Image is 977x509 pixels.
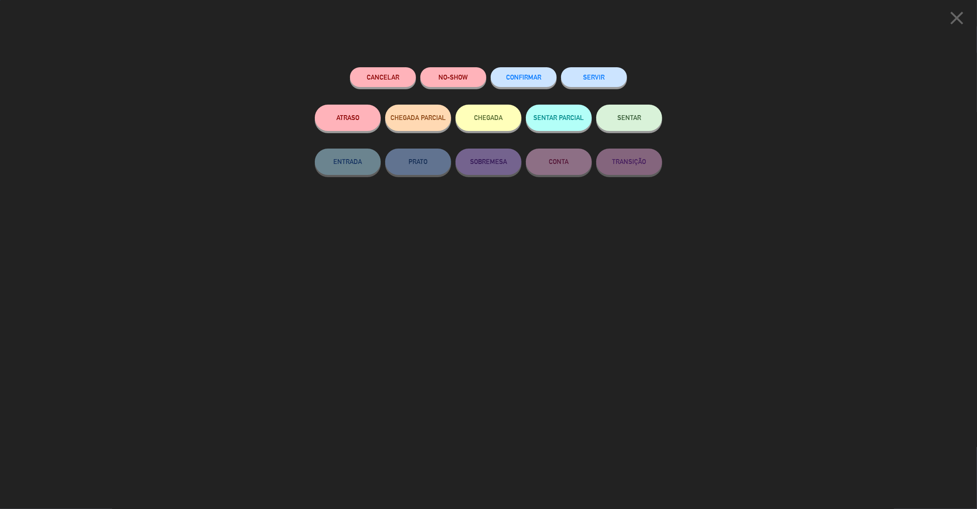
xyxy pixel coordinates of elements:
button: SERVIR [561,67,627,87]
button: CHEGADA [456,105,521,131]
button: NO-SHOW [420,67,486,87]
button: CHEGADA PARCIAL [385,105,451,131]
button: ENTRADA [315,149,381,175]
button: SENTAR PARCIAL [526,105,592,131]
i: close [946,7,968,29]
button: CONFIRMAR [491,67,557,87]
span: CHEGADA PARCIAL [390,114,446,121]
button: Cancelar [350,67,416,87]
button: CONTA [526,149,592,175]
span: CONFIRMAR [506,73,541,81]
button: ATRASO [315,105,381,131]
button: SOBREMESA [456,149,521,175]
button: close [943,7,970,33]
button: TRANSIÇÃO [596,149,662,175]
span: SENTAR [617,114,641,121]
button: SENTAR [596,105,662,131]
button: PRATO [385,149,451,175]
